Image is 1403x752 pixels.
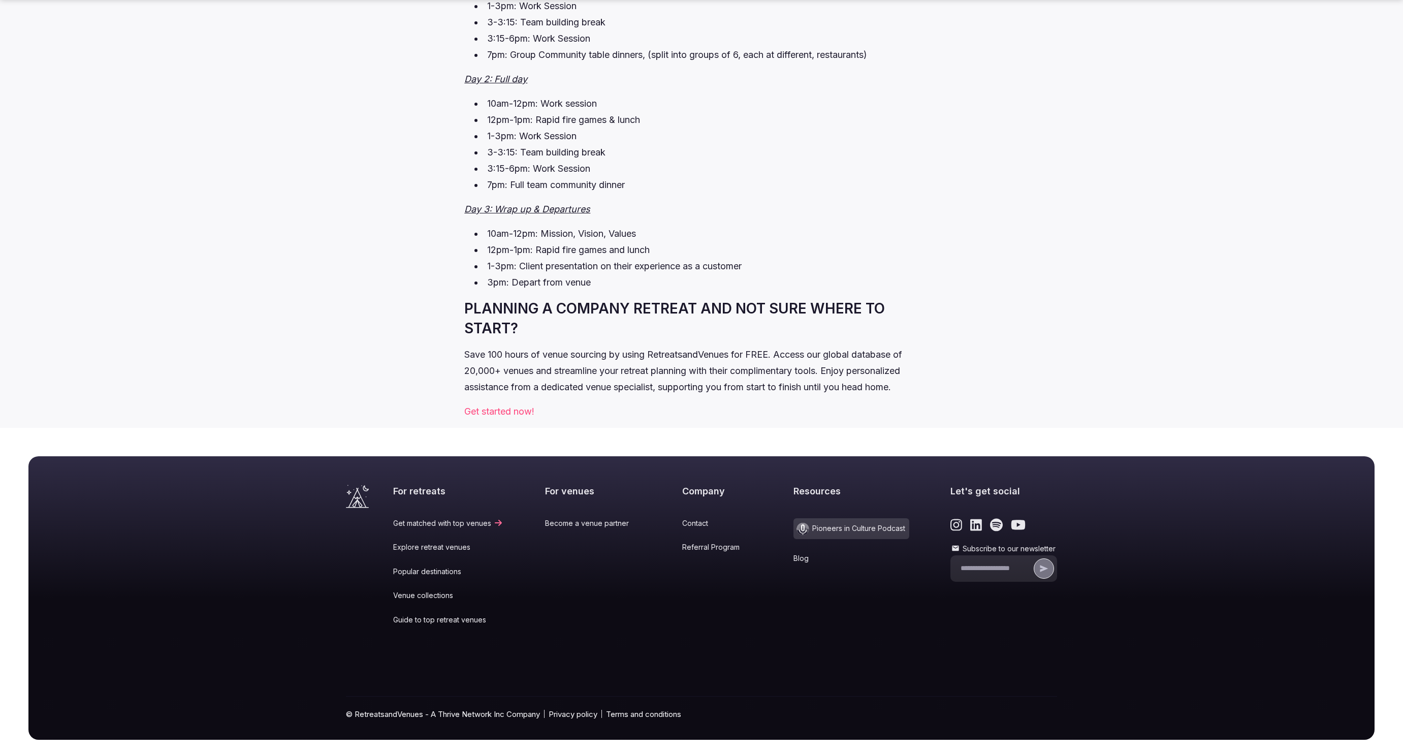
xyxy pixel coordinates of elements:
[474,177,938,193] li: 7pm: Full team community dinner
[1011,518,1026,531] a: Link to the retreats and venues Youtube page
[474,128,938,144] li: 1-3pm: Work Session
[474,112,938,128] li: 12pm-1pm: Rapid fire games & lunch
[474,258,938,274] li: 1-3pm: Client presentation on their experience as a customer
[474,274,938,291] li: 3pm: Depart from venue
[474,242,938,258] li: 12pm-1pm: Rapid fire games and lunch
[464,406,534,417] a: Get started now!
[950,485,1057,497] h2: Let's get social
[464,74,527,84] span: Day 2: Full day
[474,30,938,47] li: 3:15-6pm: Work Session
[549,709,597,719] a: Privacy policy
[393,485,503,497] h2: For retreats
[793,553,909,563] a: Blog
[793,485,909,497] h2: Resources
[474,144,938,161] li: 3-3:15: Team building break
[950,518,962,531] a: Link to the retreats and venues Instagram page
[474,47,938,63] li: 7pm: Group Community table dinners, (split into groups of 6, each at different, restaurants)
[464,204,590,214] span: Day 3: Wrap up & Departures
[682,518,752,528] a: Contact
[682,542,752,552] a: Referral Program
[346,485,369,508] a: Visit the homepage
[474,96,938,112] li: 10am-12pm: Work session
[606,709,681,719] a: Terms and conditions
[393,542,503,552] a: Explore retreat venues
[474,161,938,177] li: 3:15-6pm: Work Session
[990,518,1003,531] a: Link to the retreats and venues Spotify page
[682,485,752,497] h2: Company
[464,347,938,395] p: Save 100 hours of venue sourcing by using RetreatsandVenues for FREE. Access our global database ...
[474,226,938,242] li: 10am-12pm: Mission, Vision, Values
[793,518,909,539] a: Pioneers in Culture Podcast
[393,615,503,625] a: Guide to top retreat venues
[393,567,503,577] a: Popular destinations
[950,544,1057,554] label: Subscribe to our newsletter
[474,14,938,30] li: 3-3:15: Team building break
[464,299,938,338] h2: PLANNING A COMPANY RETREAT AND NOT SURE WHERE TO START?
[393,590,503,601] a: Venue collections
[545,518,641,528] a: Become a venue partner
[393,518,503,528] a: Get matched with top venues
[545,485,641,497] h2: For venues
[346,697,1057,740] div: © RetreatsandVenues - A Thrive Network Inc Company
[970,518,982,531] a: Link to the retreats and venues LinkedIn page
